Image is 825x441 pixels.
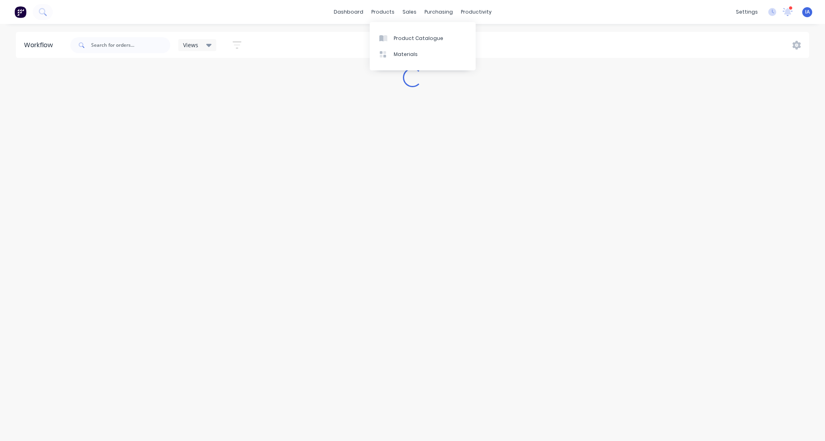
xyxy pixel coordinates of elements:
[399,6,420,18] div: sales
[367,6,399,18] div: products
[457,6,496,18] div: productivity
[370,30,476,46] a: Product Catalogue
[183,41,198,49] span: Views
[805,8,810,16] span: IA
[394,51,418,58] div: Materials
[370,46,476,62] a: Materials
[14,6,26,18] img: Factory
[330,6,367,18] a: dashboard
[394,35,443,42] div: Product Catalogue
[732,6,762,18] div: settings
[91,37,170,53] input: Search for orders...
[24,40,57,50] div: Workflow
[420,6,457,18] div: purchasing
